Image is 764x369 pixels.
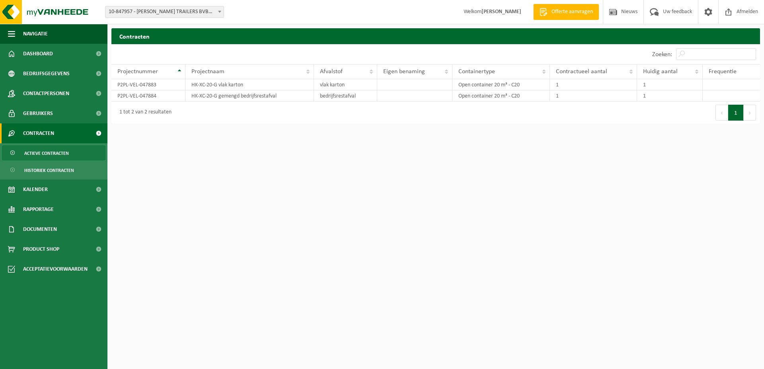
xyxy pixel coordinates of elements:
[23,64,70,84] span: Bedrijfsgegevens
[24,163,74,178] span: Historiek contracten
[23,219,57,239] span: Documenten
[2,145,105,160] a: Actieve contracten
[111,79,185,90] td: P2PL-VEL-047883
[185,79,314,90] td: HK-XC-20-G vlak karton
[4,351,133,369] iframe: chat widget
[23,123,54,143] span: Contracten
[23,180,48,199] span: Kalender
[533,4,599,20] a: Offerte aanvragen
[550,8,595,16] span: Offerte aanvragen
[117,68,158,75] span: Projectnummer
[105,6,224,18] span: 10-847957 - AMEEL TRAILERS BVBA - ROESELARE
[728,105,744,121] button: 1
[709,68,737,75] span: Frequentie
[23,239,59,259] span: Product Shop
[458,68,495,75] span: Containertype
[24,146,69,161] span: Actieve contracten
[314,79,377,90] td: vlak karton
[185,90,314,102] td: HK-XC-20-G gemengd bedrijfsrestafval
[744,105,756,121] button: Next
[637,79,703,90] td: 1
[550,90,637,102] td: 1
[452,79,550,90] td: Open container 20 m³ - C20
[556,68,607,75] span: Contractueel aantal
[2,162,105,178] a: Historiek contracten
[314,90,377,102] td: bedrijfsrestafval
[23,84,69,103] span: Contactpersonen
[637,90,703,102] td: 1
[111,90,185,102] td: P2PL-VEL-047884
[715,105,728,121] button: Previous
[23,199,54,219] span: Rapportage
[23,44,53,64] span: Dashboard
[191,68,224,75] span: Projectnaam
[23,103,53,123] span: Gebruikers
[452,90,550,102] td: Open container 20 m³ - C20
[115,105,172,120] div: 1 tot 2 van 2 resultaten
[481,9,521,15] strong: [PERSON_NAME]
[550,79,637,90] td: 1
[643,68,678,75] span: Huidig aantal
[383,68,425,75] span: Eigen benaming
[320,68,343,75] span: Afvalstof
[23,259,88,279] span: Acceptatievoorwaarden
[23,24,48,44] span: Navigatie
[111,28,760,44] h2: Contracten
[652,51,672,58] label: Zoeken:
